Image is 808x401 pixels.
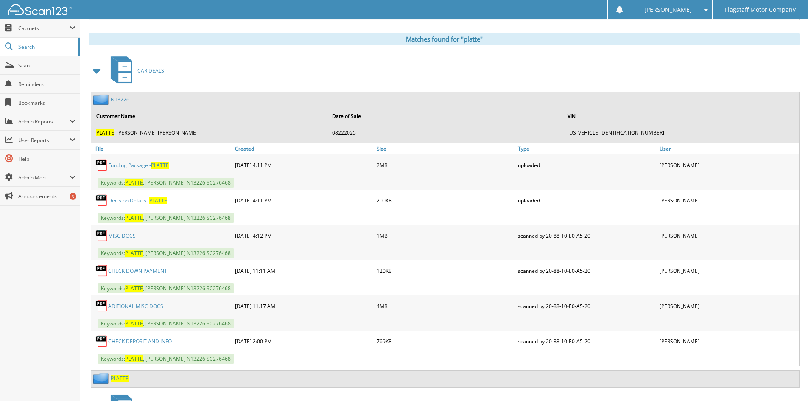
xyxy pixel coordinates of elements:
a: Type [516,143,657,154]
span: PLATTE [125,285,143,292]
div: scanned by 20-88-10-E0-A5-20 [516,333,657,350]
div: 769KB [375,333,516,350]
div: 2MB [375,157,516,174]
span: Admin Menu [18,174,70,181]
a: File [91,143,233,154]
span: CAR DEALS [137,67,164,74]
div: Matches found for "platte" [89,33,800,45]
a: MISC DOCS [108,232,136,239]
div: 1MB [375,227,516,244]
span: Reminders [18,81,75,88]
div: [DATE] 2:00 PM [233,333,375,350]
a: PLATTE [111,375,129,382]
div: [PERSON_NAME] [657,157,799,174]
div: [PERSON_NAME] [657,297,799,314]
span: PLATTE [125,355,143,362]
a: Size [375,143,516,154]
a: CHECK DEPOSIT AND INFO [108,338,172,345]
div: [PERSON_NAME] [657,227,799,244]
th: Customer Name [92,107,327,125]
span: Flagstaff Motor Company [725,7,796,12]
span: Keywords: , [PERSON_NAME] N13226 SC276468 [98,178,234,188]
span: User Reports [18,137,70,144]
div: uploaded [516,192,657,209]
span: Keywords: , [PERSON_NAME] N13226 SC276468 [98,319,234,328]
span: PLATTE [149,197,167,204]
div: 120KB [375,262,516,279]
img: PDF.png [95,335,108,348]
a: Funding Package -PLATTE [108,162,169,169]
span: Cabinets [18,25,70,32]
div: 4MB [375,297,516,314]
span: PLATTE [151,162,169,169]
a: Created [233,143,375,154]
div: [PERSON_NAME] [657,262,799,279]
span: PLATTE [125,179,143,186]
span: Keywords: , [PERSON_NAME] N13226 SC276468 [98,213,234,223]
span: Announcements [18,193,75,200]
span: PLATTE [125,320,143,327]
img: PDF.png [95,300,108,312]
span: PLATTE [125,214,143,222]
div: 3 [70,193,76,200]
div: uploaded [516,157,657,174]
span: Help [18,155,75,163]
span: PLATTE [125,250,143,257]
th: VIN [563,107,798,125]
td: [US_VEHICLE_IDENTIFICATION_NUMBER] [563,126,798,140]
a: Decision Details -PLATTE [108,197,167,204]
span: Search [18,43,74,50]
img: PDF.png [95,159,108,171]
span: Keywords: , [PERSON_NAME] N13226 SC276468 [98,283,234,293]
a: N13226 [111,96,129,103]
td: 08222025 [328,126,563,140]
div: [DATE] 4:11 PM [233,192,375,209]
th: Date of Sale [328,107,563,125]
span: PLATTE [96,129,114,136]
span: Admin Reports [18,118,70,125]
div: [DATE] 11:17 AM [233,297,375,314]
span: Keywords: , [PERSON_NAME] N13226 SC276468 [98,248,234,258]
div: 200KB [375,192,516,209]
div: scanned by 20-88-10-E0-A5-20 [516,297,657,314]
a: CHECK DOWN PAYMENT [108,267,167,275]
span: Scan [18,62,75,69]
img: PDF.png [95,264,108,277]
img: scan123-logo-white.svg [8,4,72,15]
div: [DATE] 11:11 AM [233,262,375,279]
a: User [657,143,799,154]
img: folder2.png [93,94,111,105]
span: [PERSON_NAME] [644,7,692,12]
div: scanned by 20-88-10-E0-A5-20 [516,227,657,244]
span: Keywords: , [PERSON_NAME] N13226 SC276468 [98,354,234,364]
div: [PERSON_NAME] [657,192,799,209]
img: folder2.png [93,373,111,384]
div: [DATE] 4:11 PM [233,157,375,174]
img: PDF.png [95,194,108,207]
img: PDF.png [95,229,108,242]
td: , [PERSON_NAME] [PERSON_NAME] [92,126,327,140]
a: ADITIONAL MISC DOCS [108,303,163,310]
div: [PERSON_NAME] [657,333,799,350]
span: Bookmarks [18,99,75,107]
a: CAR DEALS [106,54,164,87]
div: [DATE] 4:12 PM [233,227,375,244]
div: scanned by 20-88-10-E0-A5-20 [516,262,657,279]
